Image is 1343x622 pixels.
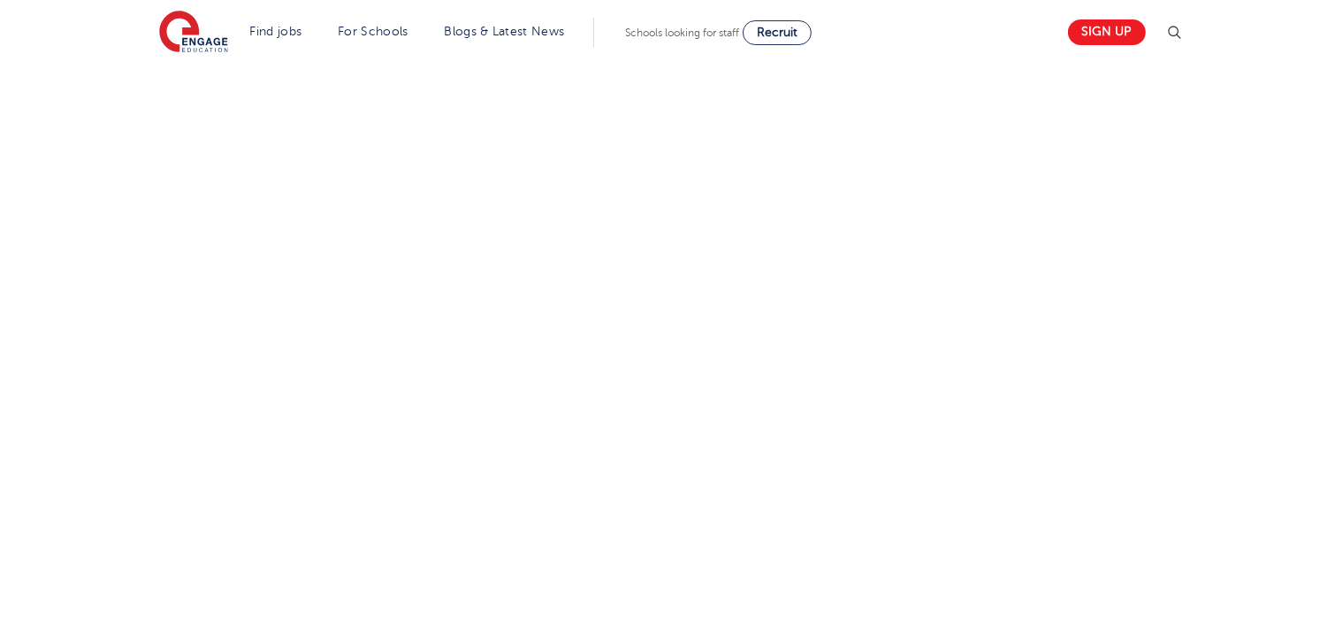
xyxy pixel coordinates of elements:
a: Blogs & Latest News [445,25,565,38]
a: Find jobs [250,25,302,38]
span: Schools looking for staff [625,27,739,39]
a: Recruit [743,20,812,45]
span: Recruit [757,26,797,39]
img: Engage Education [159,11,228,55]
a: For Schools [338,25,408,38]
a: Sign up [1068,19,1146,45]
